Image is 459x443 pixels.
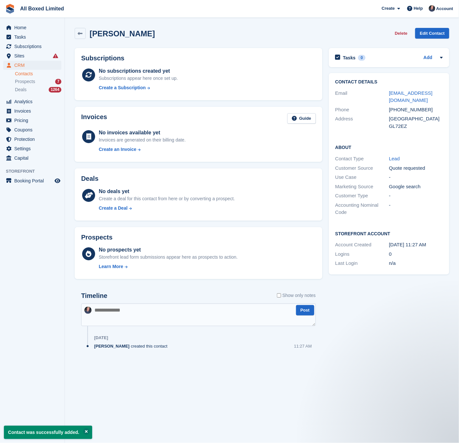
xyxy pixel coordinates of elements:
a: Preview store [54,177,61,185]
h2: Timeline [81,292,107,300]
img: Dan Goss [429,5,435,12]
a: Contacts [15,71,61,77]
div: 0 [389,251,443,258]
span: Booking Portal [14,176,53,185]
a: menu [3,42,61,51]
a: menu [3,97,61,106]
div: Create a deal for this contact from here or by converting a prospect. [99,195,235,202]
a: Lead [389,156,400,161]
span: Deals [15,87,27,93]
div: 0 [358,55,366,61]
div: Email [335,90,389,104]
span: Capital [14,154,53,163]
div: Google search [389,183,443,191]
div: Accounting Nominal Code [335,202,389,216]
div: Phone [335,106,389,114]
span: Sites [14,51,53,60]
div: [DATE] 11:27 AM [389,241,443,249]
span: Protection [14,135,53,144]
div: Last Login [335,260,389,267]
a: Prospects 7 [15,78,61,85]
div: Marketing Source [335,183,389,191]
div: Address [335,115,389,130]
div: Contact Type [335,155,389,163]
div: 7 [55,79,61,84]
div: n/a [389,260,443,267]
span: CRM [14,61,53,70]
div: No invoices available yet [99,129,186,137]
span: Invoices [14,106,53,116]
span: Prospects [15,79,35,85]
h2: Tasks [343,55,356,61]
a: Edit Contact [415,28,449,39]
a: menu [3,144,61,153]
div: Customer Source [335,165,389,172]
div: [GEOGRAPHIC_DATA] [389,115,443,123]
div: 1264 [49,87,61,92]
span: Settings [14,144,53,153]
a: menu [3,32,61,42]
div: GL72EZ [389,123,443,130]
span: Storefront [6,168,65,175]
a: Create a Deal [99,205,235,212]
div: No deals yet [99,188,235,195]
a: Create an Invoice [99,146,186,153]
img: stora-icon-8386f47178a22dfd0bd8f6a31ec36ba5ce8667c1dd55bd0f319d3a0aa187defe.svg [5,4,15,14]
h2: Storefront Account [335,230,443,237]
div: No subscriptions created yet [99,67,178,75]
a: All Boxed Limited [18,3,67,14]
a: menu [3,116,61,125]
a: menu [3,135,61,144]
a: [EMAIL_ADDRESS][DOMAIN_NAME] [389,90,432,103]
span: [PERSON_NAME] [94,343,130,349]
h2: [PERSON_NAME] [90,29,155,38]
span: Home [14,23,53,32]
h2: Invoices [81,113,107,124]
a: menu [3,125,61,134]
div: Create a Deal [99,205,128,212]
div: Create a Subscription [99,84,146,91]
div: Storefront lead form submissions appear here as prospects to action. [99,254,238,261]
div: - [389,174,443,181]
span: Pricing [14,116,53,125]
label: Show only notes [277,292,316,299]
div: Use Case [335,174,389,181]
h2: About [335,144,443,150]
div: Customer Type [335,192,389,200]
a: menu [3,61,61,70]
button: Post [296,305,314,316]
div: No prospects yet [99,246,238,254]
i: Smart entry sync failures have occurred [53,53,58,58]
img: Dan Goss [84,307,92,314]
a: menu [3,176,61,185]
div: - [389,192,443,200]
a: menu [3,154,61,163]
span: Create [382,5,395,12]
div: Account Created [335,241,389,249]
span: Subscriptions [14,42,53,51]
div: Subscriptions appear here once set up. [99,75,178,82]
a: Deals 1264 [15,86,61,93]
div: Learn More [99,263,123,270]
span: Help [414,5,423,12]
span: Account [436,6,453,12]
a: menu [3,23,61,32]
h2: Prospects [81,234,113,241]
div: Create an Invoice [99,146,136,153]
div: [PHONE_NUMBER] [389,106,443,114]
div: Invoices are generated on their billing date. [99,137,186,143]
div: Quote requested [389,165,443,172]
div: - [389,202,443,216]
span: Coupons [14,125,53,134]
a: Guide [287,113,316,124]
button: Delete [392,28,410,39]
a: Add [424,54,432,62]
h2: Subscriptions [81,55,316,62]
h2: Deals [81,175,98,182]
a: Create a Subscription [99,84,178,91]
div: 11:27 AM [294,343,312,349]
div: Logins [335,251,389,258]
span: Tasks [14,32,53,42]
div: created this contact [94,343,171,349]
span: Analytics [14,97,53,106]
